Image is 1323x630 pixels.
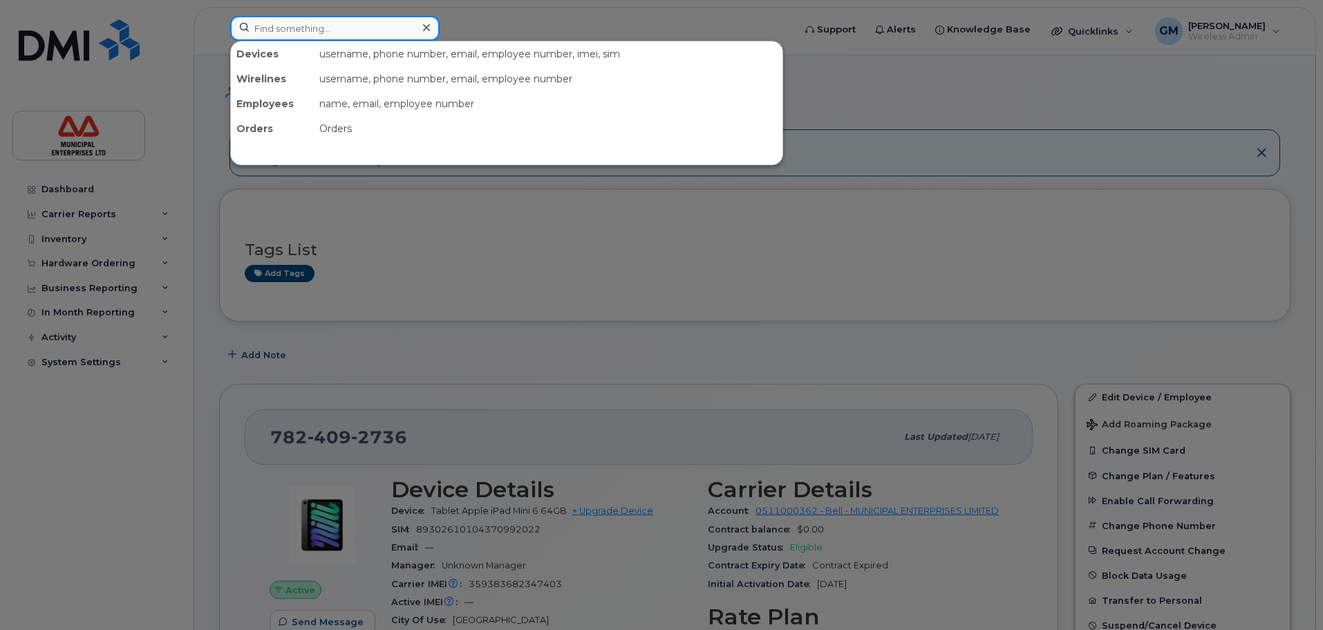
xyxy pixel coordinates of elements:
[314,66,782,91] div: username, phone number, email, employee number
[314,41,782,66] div: username, phone number, email, employee number, imei, sim
[231,91,314,116] div: Employees
[231,116,314,141] div: Orders
[314,116,782,141] div: Orders
[314,91,782,116] div: name, email, employee number
[231,66,314,91] div: Wirelines
[231,41,314,66] div: Devices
